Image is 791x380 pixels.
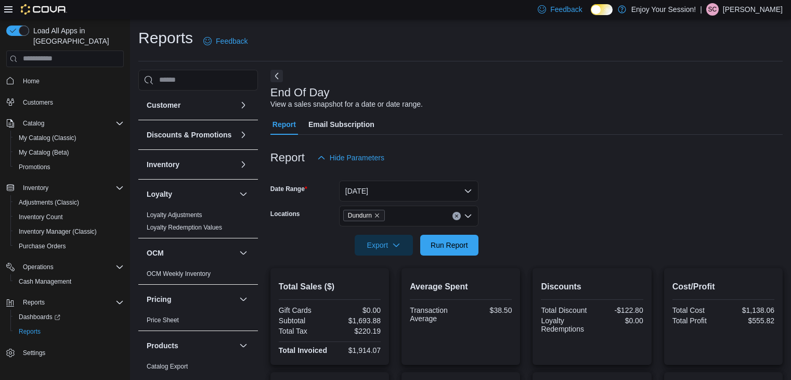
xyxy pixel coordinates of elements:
span: Reports [19,296,124,309]
span: Promotions [15,161,124,173]
span: My Catalog (Classic) [15,132,124,144]
span: Reports [23,298,45,307]
span: Feedback [216,36,248,46]
h1: Reports [138,28,193,48]
h3: Report [270,151,305,164]
span: My Catalog (Beta) [15,146,124,159]
span: Inventory [19,182,124,194]
img: Cova [21,4,67,15]
span: Price Sheet [147,316,179,324]
div: $555.82 [725,316,774,325]
span: Settings [19,346,124,359]
div: Total Tax [279,327,328,335]
span: Dashboards [15,311,124,323]
span: Customers [19,96,124,109]
a: Catalog Export [147,363,188,370]
button: Reports [10,324,128,339]
button: Clear input [452,212,461,220]
span: Purchase Orders [15,240,124,252]
span: Inventory Count [15,211,124,223]
button: Inventory Count [10,210,128,224]
h3: Pricing [147,294,171,305]
span: Customers [23,98,53,107]
span: Load All Apps in [GEOGRAPHIC_DATA] [29,26,124,46]
button: Reports [19,296,49,309]
button: Hide Parameters [313,147,388,168]
span: Home [23,77,40,85]
div: Gift Cards [279,306,328,314]
h3: Loyalty [147,189,172,199]
button: Reports [2,295,128,310]
div: Total Cost [672,306,721,314]
div: Pricing [138,314,258,331]
p: Enjoy Your Session! [631,3,696,16]
span: Purchase Orders [19,242,66,250]
div: $0.00 [332,306,381,314]
div: Transaction Average [410,306,459,323]
button: Inventory [19,182,53,194]
div: Total Discount [541,306,590,314]
span: Feedback [550,4,582,15]
button: [DATE] [339,181,478,201]
button: Loyalty [147,189,235,199]
a: Dashboards [15,311,64,323]
button: Operations [2,260,128,274]
p: | [700,3,702,16]
a: Promotions [15,161,55,173]
span: Inventory Count [19,213,63,221]
div: $1,138.06 [725,306,774,314]
h2: Average Spent [410,281,512,293]
strong: Total Invoiced [279,346,327,354]
p: [PERSON_NAME] [723,3,783,16]
a: Inventory Count [15,211,67,223]
span: Reports [19,327,41,336]
a: Loyalty Adjustments [147,211,202,219]
div: View a sales snapshot for a date or date range. [270,99,423,110]
div: $0.00 [594,316,643,325]
div: Loyalty [138,209,258,238]
button: Discounts & Promotions [147,130,235,140]
label: Date Range [270,185,307,193]
span: Catalog [19,117,124,130]
span: Inventory Manager (Classic) [19,227,97,236]
a: Price Sheet [147,316,179,324]
button: Pricing [147,294,235,305]
div: -$122.80 [594,306,643,314]
span: My Catalog (Classic) [19,134,76,142]
span: Dundurn [343,210,385,221]
a: Feedback [199,31,252,52]
button: OCM [147,248,235,258]
button: Promotions [10,160,128,174]
span: Catalog [23,119,44,128]
a: Adjustments (Classic) [15,196,83,209]
span: Settings [23,349,45,357]
span: Home [19,74,124,87]
h2: Cost/Profit [672,281,774,293]
a: Dashboards [10,310,128,324]
span: Promotions [19,163,50,171]
span: Loyalty Redemption Values [147,223,222,232]
button: Pricing [237,293,250,306]
span: Email Subscription [308,114,374,135]
span: Dashboards [19,313,60,321]
span: Hide Parameters [330,153,384,163]
button: Adjustments (Classic) [10,195,128,210]
button: Operations [19,261,58,273]
button: Products [147,340,235,351]
a: Home [19,75,44,87]
button: Export [355,235,413,256]
span: SC [708,3,717,16]
button: Inventory Manager (Classic) [10,224,128,239]
a: Cash Management [15,275,75,288]
h2: Total Sales ($) [279,281,381,293]
span: Dundurn [348,210,372,221]
button: Next [270,70,283,82]
span: Report [273,114,296,135]
span: Inventory Manager (Classic) [15,225,124,238]
span: Export [361,235,407,256]
span: My Catalog (Beta) [19,148,69,157]
span: Inventory [23,184,48,192]
a: Inventory Manager (Classic) [15,225,101,238]
h3: Customer [147,100,180,110]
